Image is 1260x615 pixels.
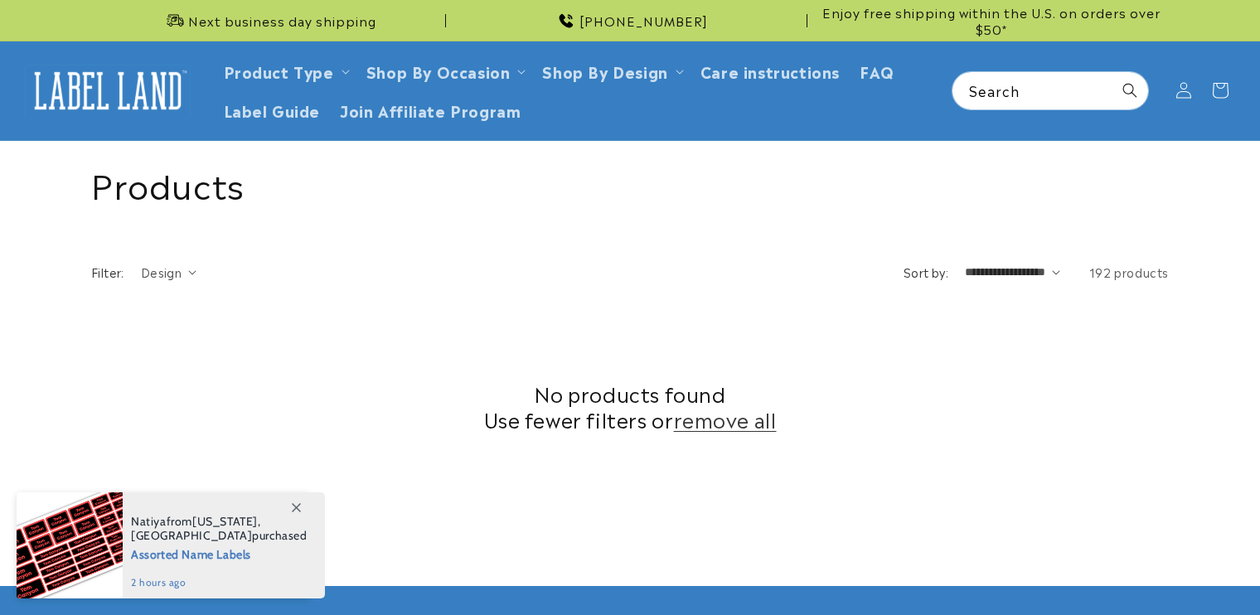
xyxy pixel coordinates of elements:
a: Join Affiliate Program [330,90,531,129]
a: Label Guide [214,90,331,129]
summary: Shop By Design [532,51,690,90]
h2: No products found Use fewer filters or [91,380,1169,432]
summary: Shop By Occasion [356,51,533,90]
span: Join Affiliate Program [340,100,521,119]
label: Sort by: [904,264,948,280]
span: Shop By Occasion [366,61,511,80]
span: Care instructions [700,61,840,80]
span: 192 products [1089,264,1169,280]
summary: Design (0 selected) [141,264,196,281]
a: remove all [674,406,777,432]
span: [PHONE_NUMBER] [579,12,708,29]
img: Label Land [25,65,191,116]
span: Natiya [131,514,167,529]
span: Assorted Name Labels [131,543,308,564]
a: Care instructions [691,51,850,90]
span: [GEOGRAPHIC_DATA] [131,528,252,543]
summary: Product Type [214,51,356,90]
span: Next business day shipping [188,12,376,29]
span: FAQ [860,61,894,80]
span: Enjoy free shipping within the U.S. on orders over $50* [814,4,1169,36]
a: Label Land [19,59,197,123]
h1: Products [91,162,1169,205]
span: Label Guide [224,100,321,119]
button: Search [1112,72,1148,109]
span: [US_STATE] [192,514,258,529]
span: 2 hours ago [131,575,308,590]
a: FAQ [850,51,904,90]
span: from , purchased [131,515,308,543]
a: Product Type [224,60,334,82]
a: Shop By Design [542,60,667,82]
span: Design [141,264,182,280]
h2: Filter: [91,264,124,281]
